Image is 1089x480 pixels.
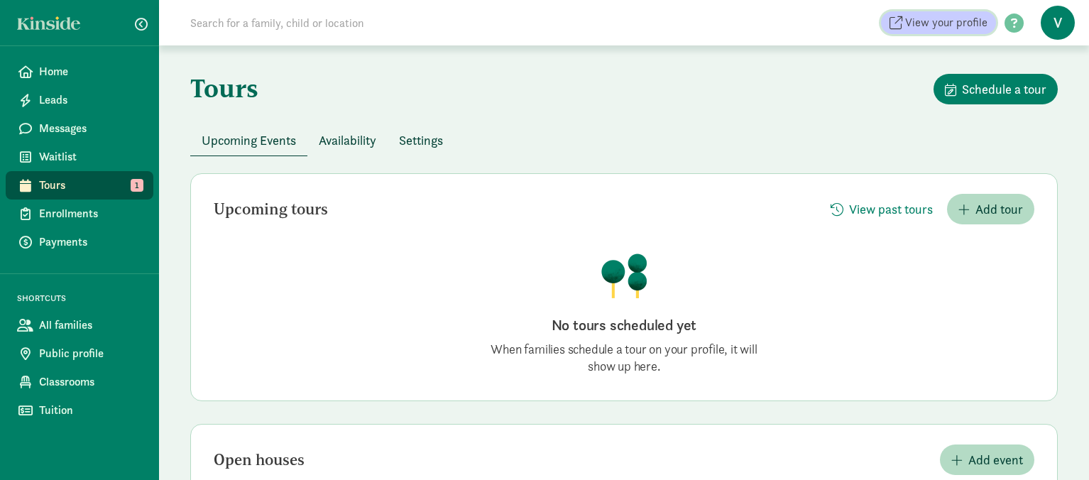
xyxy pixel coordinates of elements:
button: Availability [307,125,388,156]
span: Leads [39,92,142,109]
span: Home [39,63,142,80]
span: Add tour [975,200,1023,219]
span: Waitlist [39,148,142,165]
a: Public profile [6,339,153,368]
p: When families schedule a tour on your profile, it will show up here. [482,341,766,375]
button: Add event [940,444,1034,475]
h2: No tours scheduled yet [482,315,766,335]
a: Tours 1 [6,171,153,200]
h2: Open houses [214,452,305,469]
a: Classrooms [6,368,153,396]
span: Messages [39,120,142,137]
button: View past tours [819,194,944,224]
span: Public profile [39,345,142,362]
span: View your profile [905,14,987,31]
span: All families [39,317,142,334]
button: Add tour [947,194,1034,224]
button: Settings [388,125,454,156]
iframe: Chat Widget [1018,412,1089,480]
span: V [1041,6,1075,40]
a: Leads [6,86,153,114]
span: Settings [399,131,443,150]
a: Enrollments [6,200,153,228]
span: Tuition [39,402,142,419]
h1: Tours [190,74,258,102]
a: View your profile [881,11,996,34]
a: View past tours [819,202,944,218]
a: Payments [6,228,153,256]
span: Enrollments [39,205,142,222]
h2: Upcoming tours [214,201,328,218]
span: Add event [968,450,1023,469]
a: Home [6,58,153,86]
img: illustration-trees.png [600,253,648,298]
input: Search for a family, child or location [182,9,580,37]
button: Schedule a tour [934,74,1058,104]
a: Messages [6,114,153,143]
span: Availability [319,131,376,150]
span: Schedule a tour [962,80,1046,99]
a: Tuition [6,396,153,425]
a: All families [6,311,153,339]
span: View past tours [849,200,933,219]
button: Upcoming Events [190,125,307,156]
a: Waitlist [6,143,153,171]
span: Classrooms [39,373,142,391]
span: Payments [39,234,142,251]
span: 1 [131,179,143,192]
span: Tours [39,177,142,194]
span: Upcoming Events [202,131,296,150]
